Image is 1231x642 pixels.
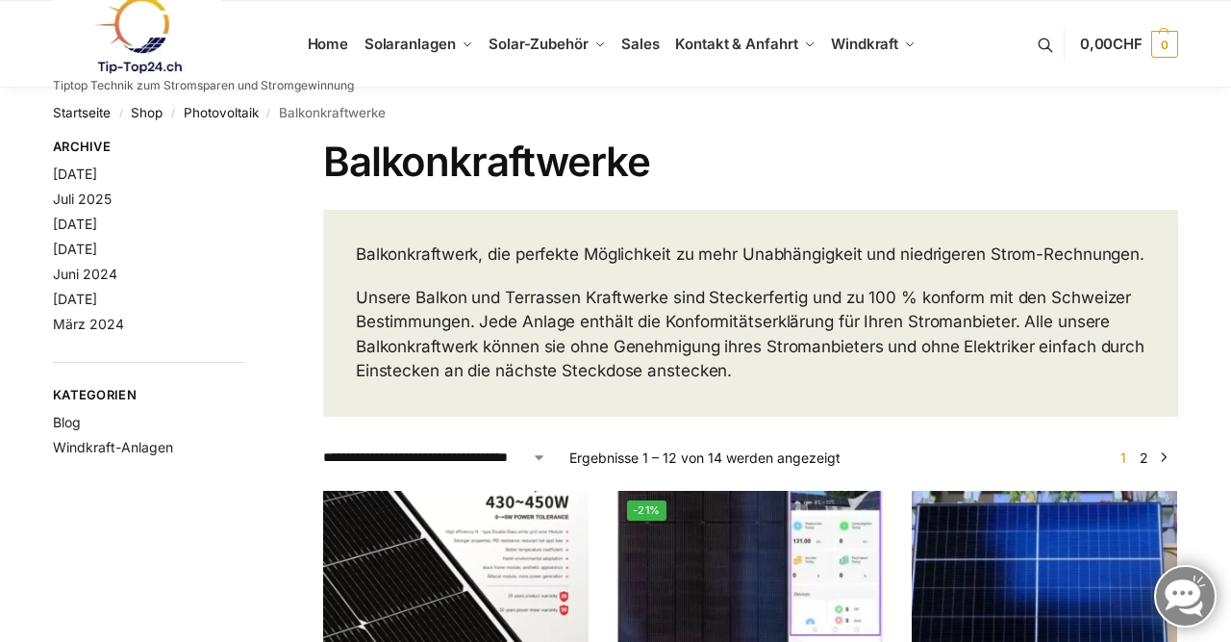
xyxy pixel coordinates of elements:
span: / [259,106,279,121]
span: Archive [53,138,244,157]
a: [DATE] [53,216,97,232]
a: Solar-Zubehör [481,1,614,88]
a: Juni 2024 [53,266,117,282]
span: Solaranlagen [364,35,456,53]
a: Sales [614,1,667,88]
a: Photovoltaik [184,105,259,120]
a: Startseite [53,105,111,120]
span: / [163,106,183,121]
span: Seite 1 [1116,449,1131,466]
a: März 2024 [53,316,124,332]
a: Juli 2025 [53,191,112,207]
p: Ergebnisse 1 – 12 von 14 werden angezeigt [569,448,841,468]
a: Windkraft-Anlagen [53,439,173,455]
span: CHF [1113,35,1143,53]
select: Shop-Reihenfolge [323,448,546,468]
button: Close filters [244,139,256,160]
span: 0,00 [1080,35,1143,53]
a: [DATE] [53,166,97,182]
span: Sales [621,35,660,53]
a: Kontakt & Anfahrt [667,1,823,88]
span: 0 [1151,31,1178,58]
a: → [1157,448,1171,468]
p: Unsere Balkon und Terrassen Kraftwerke sind Steckerfertig und zu 100 % konform mit den Schweizer ... [356,286,1145,384]
span: Kontakt & Anfahrt [675,35,797,53]
a: Solaranlagen [356,1,480,88]
nav: Breadcrumb [53,88,1178,138]
a: Seite 2 [1135,449,1153,466]
p: Tiptop Technik zum Stromsparen und Stromgewinnung [53,80,354,91]
a: [DATE] [53,241,97,257]
nav: Produkt-Seitennummerierung [1109,448,1178,468]
span: Kategorien [53,386,244,405]
a: Windkraft [823,1,924,88]
a: [DATE] [53,291,97,307]
a: Shop [131,105,163,120]
p: Balkonkraftwerk, die perfekte Möglichkeit zu mehr Unabhängigkeit und niedrigeren Strom-Rechnungen. [356,243,1145,268]
span: Solar-Zubehör [489,35,589,53]
h1: Balkonkraftwerke [323,138,1178,186]
span: Windkraft [831,35,898,53]
a: Blog [53,414,81,430]
span: / [111,106,131,121]
a: 0,00CHF 0 [1080,15,1178,73]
